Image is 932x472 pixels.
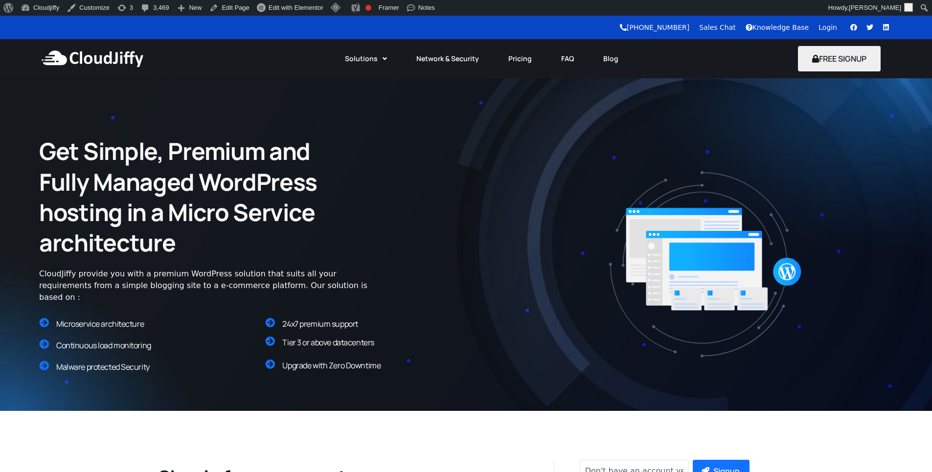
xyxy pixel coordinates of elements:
a: FREE SIGNUP [798,53,881,64]
span: Microservice architecture [56,318,144,329]
span: Tier 3 or above datacenters [282,337,374,348]
a: Sales Chat [699,23,735,31]
h2: Get Simple, Premium and Fully Managed WordPress hosting in a Micro Service architecture [39,136,323,258]
a: Network & Security [402,48,494,69]
a: Solutions [330,48,402,69]
div: CloudJiffy provide you with a premium WordPress solution that suits all your requirements from a ... [39,268,382,303]
button: FREE SIGNUP [798,46,881,71]
span: Edit with Elementor [269,4,323,11]
span: 24x7 premium support [282,318,358,329]
a: Pricing [494,48,546,69]
a: [PHONE_NUMBER] [620,23,689,31]
span: Continuous load monitoring [56,340,151,351]
a: Blog [589,48,633,69]
iframe: chat widget [891,433,922,462]
div: Focus keyphrase not set [365,5,371,11]
a: FAQ [546,48,589,69]
span: Malware protected Security [56,361,150,372]
img: Wordpress-Cluster.png [607,169,803,359]
a: Login [818,23,837,31]
span: [PERSON_NAME] [849,4,901,11]
a: Knowledge Base [746,23,809,31]
span: Upgrade with Zero Downtime [282,360,381,371]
